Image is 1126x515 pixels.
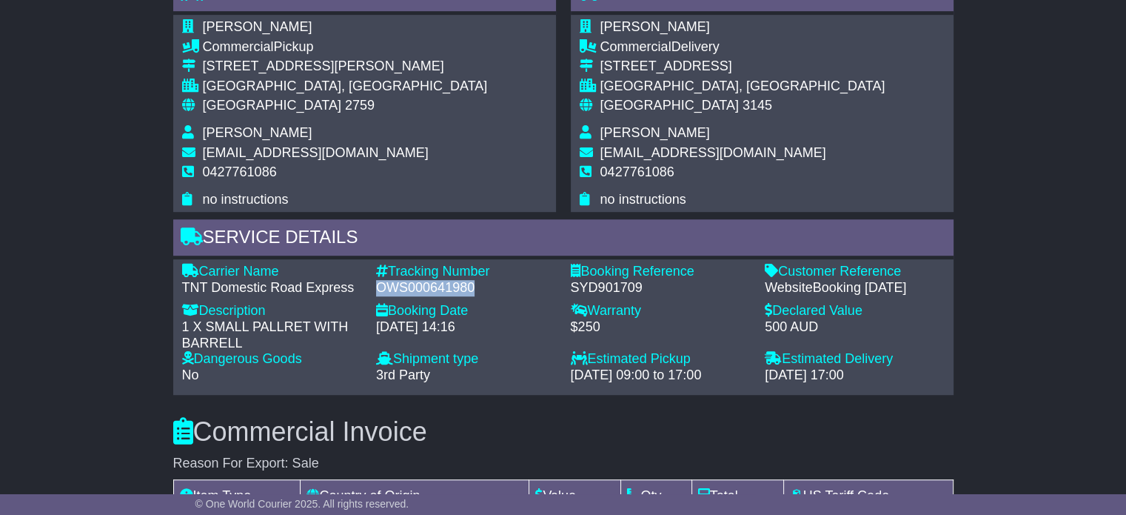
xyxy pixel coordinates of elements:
div: OWS000641980 [376,280,556,296]
div: [STREET_ADDRESS] [600,59,885,75]
span: 3rd Party [376,368,430,382]
span: 3145 [743,98,772,113]
div: WebsiteBooking [DATE] [765,280,945,296]
span: [GEOGRAPHIC_DATA] [600,98,739,113]
div: Customer Reference [765,264,945,280]
span: no instructions [600,192,686,207]
div: [GEOGRAPHIC_DATA], [GEOGRAPHIC_DATA] [203,79,488,95]
span: © One World Courier 2025. All rights reserved. [195,498,409,510]
div: Warranty [571,303,751,319]
div: [GEOGRAPHIC_DATA], [GEOGRAPHIC_DATA] [600,79,885,95]
span: [EMAIL_ADDRESS][DOMAIN_NAME] [203,145,429,160]
span: [PERSON_NAME] [600,125,710,140]
td: Qty [621,479,691,512]
div: Description [182,303,362,319]
span: No [182,368,199,382]
span: Commercial [600,39,671,54]
span: [GEOGRAPHIC_DATA] [203,98,341,113]
div: Carrier Name [182,264,362,280]
div: Estimated Pickup [571,351,751,368]
span: [PERSON_NAME] [203,125,312,140]
div: Reason For Export: Sale [173,456,954,472]
div: Dangerous Goods [182,351,362,368]
div: 500 AUD [765,319,945,336]
td: Value [529,479,621,512]
div: $250 [571,319,751,336]
div: Tracking Number [376,264,556,280]
div: TNT Domestic Road Express [182,280,362,296]
td: Total [691,479,783,512]
span: [PERSON_NAME] [600,19,710,34]
div: Pickup [203,39,488,56]
div: Declared Value [765,303,945,319]
div: Shipment type [376,351,556,368]
h3: Commercial Invoice [173,417,954,447]
div: SYD901709 [571,280,751,296]
span: no instructions [203,192,289,207]
span: [PERSON_NAME] [203,19,312,34]
div: [DATE] 17:00 [765,368,945,384]
div: Estimated Delivery [765,351,945,368]
div: Service Details [173,219,954,259]
div: [DATE] 09:00 to 17:00 [571,368,751,384]
div: [STREET_ADDRESS][PERSON_NAME] [203,59,488,75]
div: [DATE] 14:16 [376,319,556,336]
span: [EMAIL_ADDRESS][DOMAIN_NAME] [600,145,826,160]
span: 2759 [345,98,375,113]
span: 0427761086 [203,165,277,179]
td: Country of Origin [301,479,529,512]
div: 1 X SMALL PALLRET WITH BARRELL [182,319,362,351]
div: Booking Date [376,303,556,319]
div: Booking Reference [571,264,751,280]
div: Delivery [600,39,885,56]
td: Item Type [173,479,301,512]
span: 0427761086 [600,165,674,179]
span: Commercial [203,39,274,54]
td: HS Tariff Code [783,479,953,512]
